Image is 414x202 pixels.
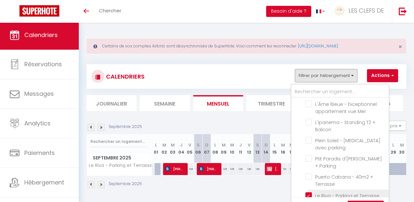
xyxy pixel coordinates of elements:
[228,163,236,175] div: 135
[397,134,406,163] th: 30
[315,119,375,133] span: L'Ipanema - Standing T2 + Balcon
[298,43,338,49] a: [URL][DOMAIN_NAME]
[254,163,262,175] div: 120
[140,95,190,111] li: Semaine
[162,142,166,148] abbr: M
[290,142,293,148] abbr: M
[279,134,287,163] th: 16
[185,163,194,175] div: 135
[236,163,245,175] div: 135
[230,142,234,148] abbr: M
[109,124,142,130] p: Septembre 2025
[400,142,404,148] abbr: M
[256,142,259,148] abbr: S
[160,134,169,163] th: 02
[193,95,243,111] li: Mensuel
[335,6,344,16] img: ...
[24,60,62,68] span: Réservations
[24,178,64,186] span: Hébergement
[214,142,216,148] abbr: L
[219,163,228,175] div: 135
[262,134,270,163] th: 14
[315,174,373,187] span: Puerto Cabana - 40m2 + Terrasse
[239,142,242,148] abbr: J
[236,134,245,163] th: 11
[177,134,185,163] th: 04
[254,134,262,163] th: 13
[24,149,55,157] span: Paiements
[392,142,394,148] abbr: L
[24,31,58,39] span: Calendriers
[266,6,311,17] button: Besoin d'aide ?
[185,134,194,163] th: 05
[315,156,382,169] span: Ptit Paradis d'[PERSON_NAME] + Parking
[398,43,402,51] span: ×
[267,163,278,175] span: [PERSON_NAME]
[398,44,402,50] button: Close
[171,142,175,148] abbr: M
[281,142,285,148] abbr: M
[291,86,389,98] input: Rechercher un logement...
[274,142,276,148] abbr: L
[315,101,377,115] span: L'Âme Bleue - Exceptionnel appartement vue Mer
[222,142,226,148] abbr: M
[295,69,357,82] button: Filtrer par hébergement
[88,163,152,168] span: Le Riva - Parking et Terrasse
[248,142,251,148] abbr: V
[155,142,157,148] abbr: L
[246,95,296,111] li: Trimestre
[87,39,406,54] div: Certains de vos comptes Airbnb sont désynchronisés de SuperHote. Voici comment les reconnecter :
[205,142,208,148] abbr: D
[315,137,380,151] span: Plein Soleil - [MEDICAL_DATA] avec parking
[211,134,219,163] th: 08
[287,163,296,175] div: 110
[349,6,384,15] span: LES CLEFS DE
[99,7,121,14] span: Chercher
[19,5,59,17] img: Super Booking
[24,90,54,98] span: Messages
[245,134,253,163] th: 12
[197,142,200,148] abbr: S
[180,142,183,148] abbr: J
[245,163,253,175] div: 120
[90,136,148,147] input: Rechercher un logement...
[270,134,279,163] th: 15
[169,134,177,163] th: 03
[24,119,51,127] span: Analytics
[279,163,287,175] div: 110
[228,134,236,163] th: 10
[87,95,136,111] li: Journalier
[109,181,142,187] p: Septembre 2025
[399,7,407,15] img: logout
[87,153,151,163] span: Septembre 2025
[265,142,268,148] abbr: D
[389,134,397,163] th: 29
[219,134,228,163] th: 09
[188,142,191,148] abbr: V
[194,134,202,163] th: 06
[104,69,145,84] h3: CALENDRIERS
[152,134,160,163] th: 01
[165,163,185,175] span: [PERSON_NAME]
[203,134,211,163] th: 07
[199,163,219,175] span: [PERSON_NAME]
[367,69,398,82] button: Actions
[287,134,296,163] th: 17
